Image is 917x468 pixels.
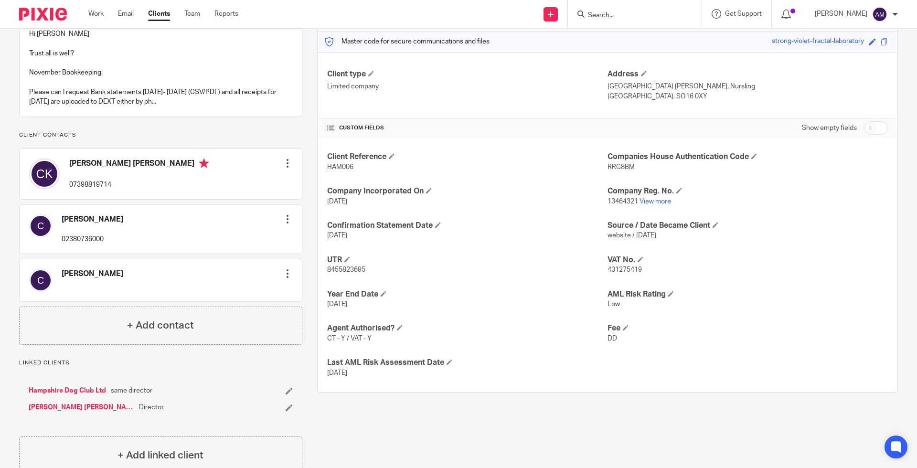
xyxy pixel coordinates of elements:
img: svg%3E [29,269,52,292]
span: [DATE] [327,198,347,205]
a: Reports [214,9,238,19]
span: Director [139,403,164,412]
h4: Last AML Risk Assessment Date [327,358,608,368]
span: Low [608,301,620,308]
span: HAM006 [327,164,353,170]
h4: [PERSON_NAME] [62,214,123,224]
a: Team [184,9,200,19]
p: Master code for secure communications and files [325,37,490,46]
h4: Year End Date [327,289,608,299]
span: [DATE] [327,232,347,239]
p: Client contacts [19,131,302,139]
i: Primary [199,159,209,168]
h4: UTR [327,255,608,265]
span: 13464321 [608,198,638,205]
div: strong-violet-fractal-laboratory [772,36,864,47]
h4: Company Reg. No. [608,186,888,196]
h4: + Add contact [127,318,194,333]
h4: Client Reference [327,152,608,162]
span: [DATE] [327,301,347,308]
img: svg%3E [872,7,887,22]
input: Search [587,11,673,20]
h4: Fee [608,323,888,333]
p: Limited company [327,82,608,91]
span: [DATE] [327,370,347,376]
h4: Company Incorporated On [327,186,608,196]
h4: Confirmation Statement Date [327,221,608,231]
span: website / [DATE] [608,232,656,239]
a: View more [640,198,671,205]
h4: AML Risk Rating [608,289,888,299]
h4: Companies House Authentication Code [608,152,888,162]
h4: + Add linked client [117,448,203,463]
a: Work [88,9,104,19]
a: [PERSON_NAME] [PERSON_NAME] [29,403,134,412]
p: 02380736000 [62,234,123,244]
p: [GEOGRAPHIC_DATA] [PERSON_NAME], Nursling [608,82,888,91]
a: Hampshire Dog Club Ltd [29,386,106,395]
h4: VAT No. [608,255,888,265]
img: svg%3E [29,159,60,189]
img: svg%3E [29,214,52,237]
h4: Client type [327,69,608,79]
span: same director [111,386,152,395]
span: CT - Y / VAT - Y [327,335,372,342]
h4: Agent Authorised? [327,323,608,333]
h4: [PERSON_NAME] [PERSON_NAME] [69,159,209,170]
h4: Source / Date Became Client [608,221,888,231]
a: Clients [148,9,170,19]
span: RRG8BM [608,164,635,170]
p: [GEOGRAPHIC_DATA], SO16 0XY [608,92,888,101]
span: 8455823695 [327,266,365,273]
p: Linked clients [19,359,302,367]
a: Email [118,9,134,19]
span: DD [608,335,617,342]
span: Get Support [725,11,762,17]
img: Pixie [19,8,67,21]
h4: Address [608,69,888,79]
p: [PERSON_NAME] [815,9,867,19]
h4: CUSTOM FIELDS [327,124,608,132]
p: 07398819714 [69,180,209,190]
h4: [PERSON_NAME] [62,269,123,279]
label: Show empty fields [802,123,857,133]
span: 431275419 [608,266,642,273]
